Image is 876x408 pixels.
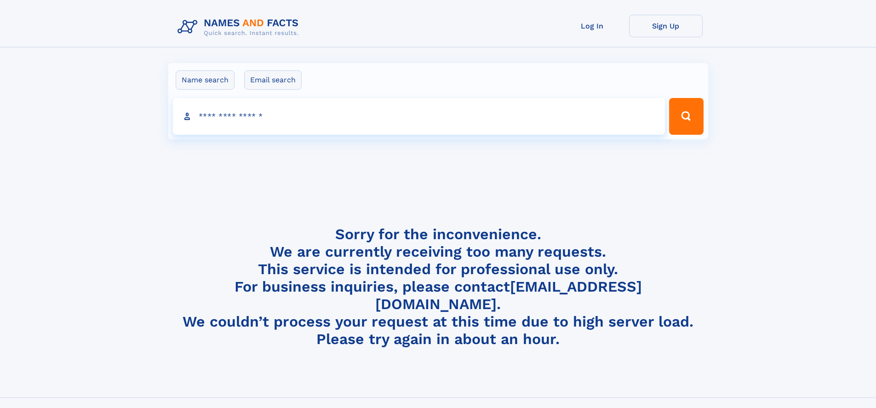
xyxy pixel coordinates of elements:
[629,15,703,37] a: Sign Up
[244,70,302,90] label: Email search
[669,98,703,135] button: Search Button
[176,70,235,90] label: Name search
[375,278,642,313] a: [EMAIL_ADDRESS][DOMAIN_NAME]
[174,15,306,40] img: Logo Names and Facts
[174,225,703,348] h4: Sorry for the inconvenience. We are currently receiving too many requests. This service is intend...
[173,98,665,135] input: search input
[555,15,629,37] a: Log In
